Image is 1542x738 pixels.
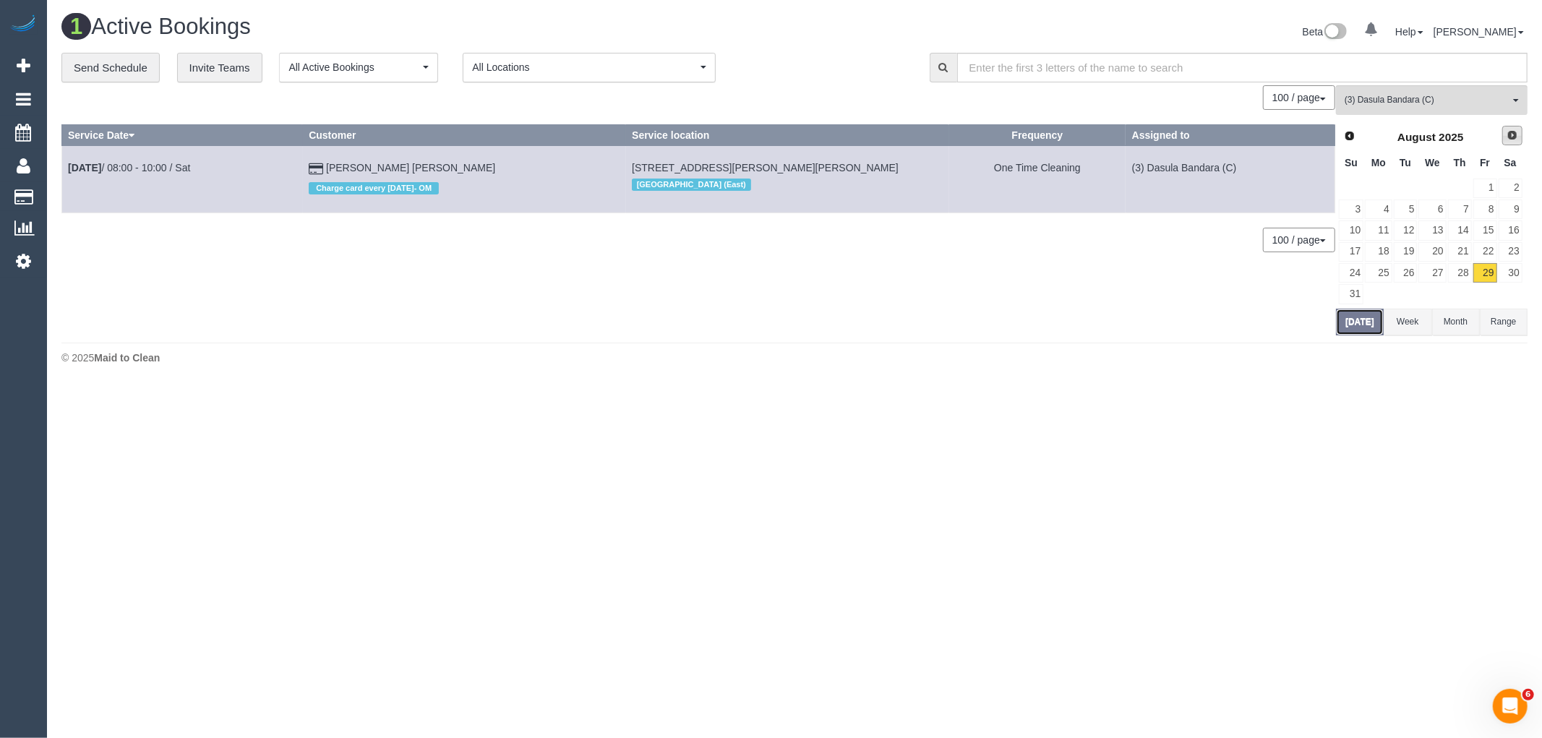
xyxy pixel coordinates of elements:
a: [DATE]/ 08:00 - 10:00 / Sat [68,162,190,173]
a: 14 [1448,220,1472,240]
a: 7 [1448,199,1472,219]
a: 21 [1448,242,1472,262]
a: 17 [1339,242,1363,262]
iframe: Intercom live chat [1493,689,1528,724]
th: Service location [626,125,949,146]
a: 18 [1365,242,1392,262]
th: Frequency [949,125,1126,146]
a: 28 [1448,263,1472,283]
a: 8 [1473,199,1497,219]
td: Assigned to [1126,146,1335,213]
a: 9 [1499,199,1522,219]
a: 23 [1499,242,1522,262]
b: [DATE] [68,162,101,173]
span: [STREET_ADDRESS][PERSON_NAME][PERSON_NAME] [632,162,899,173]
a: 30 [1499,263,1522,283]
a: 27 [1418,263,1446,283]
a: 6 [1418,199,1446,219]
strong: Maid to Clean [94,352,160,364]
div: Location [632,175,943,194]
span: 1 [61,13,91,40]
span: Tuesday [1400,157,1411,168]
a: 1 [1473,179,1497,198]
td: Schedule date [62,146,303,213]
img: New interface [1323,23,1347,42]
a: 31 [1339,284,1363,304]
img: Automaid Logo [9,14,38,35]
span: Friday [1480,157,1490,168]
span: (3) Dasula Bandara (C) [1345,94,1509,106]
span: All Locations [472,60,697,74]
a: 13 [1418,220,1446,240]
th: Customer [303,125,626,146]
a: 2 [1499,179,1522,198]
a: 20 [1418,242,1446,262]
button: All Locations [463,53,716,82]
a: 12 [1394,220,1418,240]
td: Frequency [949,146,1126,213]
nav: Pagination navigation [1264,85,1335,110]
span: Sunday [1345,157,1358,168]
a: 5 [1394,199,1418,219]
th: Assigned to [1126,125,1335,146]
a: 29 [1473,263,1497,283]
span: All Active Bookings [288,60,419,74]
a: Invite Teams [177,53,262,83]
button: [DATE] [1336,309,1384,335]
div: © 2025 [61,351,1528,365]
a: 22 [1473,242,1497,262]
button: Range [1480,309,1528,335]
button: Month [1432,309,1480,335]
nav: Pagination navigation [1264,228,1335,252]
a: [PERSON_NAME] [1434,26,1524,38]
span: Wednesday [1425,157,1440,168]
a: 11 [1365,220,1392,240]
span: Charge card every [DATE]- OM [309,182,439,194]
a: Beta [1303,26,1348,38]
a: 16 [1499,220,1522,240]
span: 2025 [1439,131,1463,143]
a: Prev [1340,126,1360,147]
a: [PERSON_NAME] [PERSON_NAME] [326,162,495,173]
th: Service Date [62,125,303,146]
a: 4 [1365,199,1392,219]
a: 24 [1339,263,1363,283]
ol: All Teams [1336,85,1528,108]
a: Help [1395,26,1423,38]
a: Next [1502,126,1522,146]
a: 26 [1394,263,1418,283]
a: 19 [1394,242,1418,262]
button: (3) Dasula Bandara (C) [1336,85,1528,115]
input: Enter the first 3 letters of the name to search [957,53,1528,82]
button: Week [1384,309,1431,335]
button: All Active Bookings [279,53,438,82]
a: Send Schedule [61,53,160,83]
a: 25 [1365,263,1392,283]
h1: Active Bookings [61,14,784,39]
a: 10 [1339,220,1363,240]
td: Service location [626,146,949,213]
a: 3 [1339,199,1363,219]
span: [GEOGRAPHIC_DATA] (East) [632,179,750,190]
span: August [1397,131,1436,143]
span: Prev [1344,130,1355,142]
span: 6 [1522,689,1534,700]
span: Next [1507,129,1518,141]
td: Customer [303,146,626,213]
span: Monday [1371,157,1386,168]
button: 100 / page [1263,85,1335,110]
button: 100 / page [1263,228,1335,252]
span: Thursday [1454,157,1466,168]
span: Saturday [1504,157,1517,168]
a: 15 [1473,220,1497,240]
i: Credit Card Payment [309,164,323,174]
